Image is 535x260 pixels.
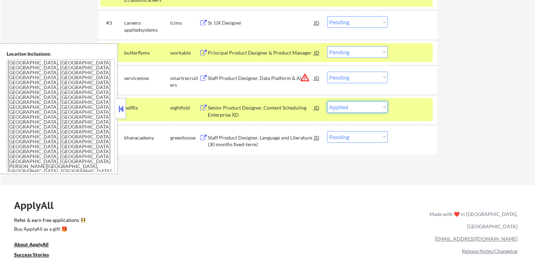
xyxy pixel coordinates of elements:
div: eightfold [170,104,199,111]
div: careers-appliedsystems [124,19,170,33]
a: Buy ApplyAll as a gift 🎁 [14,225,84,234]
div: workable [170,49,199,56]
div: butterflymx [124,49,170,56]
div: icims [170,19,199,26]
a: About ApplyAll [14,241,58,249]
div: servicenow [124,75,170,82]
div: khanacademy [124,134,170,141]
div: Made with ❤️ in [GEOGRAPHIC_DATA], [GEOGRAPHIC_DATA] [427,208,517,233]
div: Senior Product Designer, Content Scheduling Enterprise XD [208,104,314,118]
div: JD [313,16,320,29]
a: Release Notes/Changelog [462,248,517,254]
div: Staff Product Designer, Language and Literature (30 months fixed-term) [208,134,314,148]
a: Success Stories [14,251,58,260]
div: #3 [106,19,119,26]
div: smartrecruiters [170,75,199,88]
div: Location Inclusions: [7,50,115,57]
div: Sr. UX Designer [208,19,314,26]
a: [EMAIL_ADDRESS][DOMAIN_NAME] [435,236,517,242]
div: Principal Product Designer & Product Manager [208,49,314,56]
div: JD [313,46,320,59]
u: Success Stories [14,252,49,258]
a: Refer & earn free applications 👯‍♀️ [14,218,282,225]
div: greenhouse [170,134,199,141]
div: netflix [124,104,170,111]
div: ApplyAll [14,199,62,211]
button: warning_amber [300,73,310,82]
div: Buy ApplyAll as a gift 🎁 [14,227,84,231]
u: About ApplyAll [14,241,49,247]
div: Staff Product Designer, Data Platform & AI [208,75,314,82]
div: JD [313,101,320,114]
div: JD [313,131,320,144]
div: JD [313,72,320,84]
